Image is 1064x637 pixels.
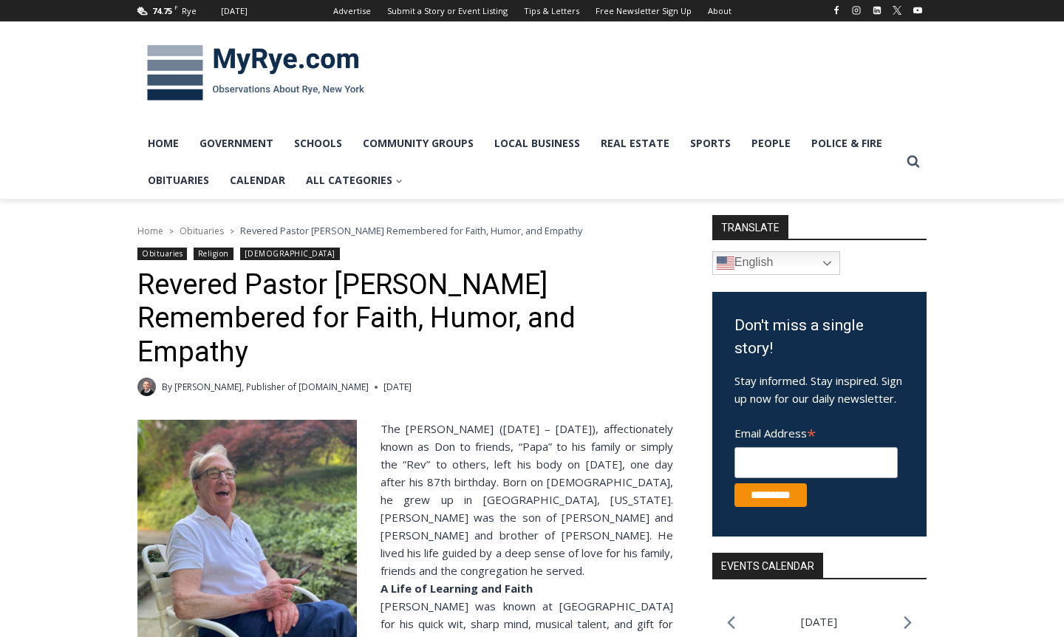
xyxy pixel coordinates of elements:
a: English [712,251,840,275]
span: > [169,226,174,236]
a: Real Estate [590,125,680,162]
strong: TRANSLATE [712,215,788,239]
div: [DATE] [221,4,248,18]
time: [DATE] [383,380,412,394]
a: [DEMOGRAPHIC_DATA] [240,248,340,260]
div: The [PERSON_NAME] ([DATE] – [DATE]), affectionately known as Don to friends, “Papa” to his family... [137,420,673,579]
a: X [888,1,906,19]
span: F [174,3,178,11]
nav: Breadcrumbs [137,223,673,238]
a: Community Groups [352,125,484,162]
a: Obituaries [137,248,187,260]
p: Stay informed. Stay inspired. Sign up now for our daily newsletter. [734,372,904,407]
a: Obituaries [180,225,224,237]
a: Police & Fire [801,125,893,162]
a: [PERSON_NAME], Publisher of [DOMAIN_NAME] [174,381,369,393]
a: Facebook [828,1,845,19]
span: > [230,226,234,236]
a: Home [137,225,163,237]
label: Email Address [734,418,898,445]
a: People [741,125,801,162]
a: Local Business [484,125,590,162]
div: Rye [182,4,197,18]
a: Linkedin [868,1,886,19]
span: 74.75 [152,5,172,16]
a: Sports [680,125,741,162]
a: Previous month [727,616,735,630]
a: Obituaries [137,162,219,199]
h3: Don't miss a single story! [734,314,904,361]
li: [DATE] [801,612,837,632]
strong: A Life of Learning and Faith [381,581,533,596]
a: Government [189,125,284,162]
a: Next month [904,616,912,630]
span: By [162,380,172,394]
span: Revered Pastor [PERSON_NAME] Remembered for Faith, Humor, and Empathy [240,224,582,237]
a: Author image [137,378,156,396]
h2: Events Calendar [712,553,823,578]
a: Instagram [848,1,865,19]
a: Calendar [219,162,296,199]
img: MyRye.com [137,35,374,112]
h1: Revered Pastor [PERSON_NAME] Remembered for Faith, Humor, and Empathy [137,268,673,369]
a: Schools [284,125,352,162]
a: Home [137,125,189,162]
a: All Categories [296,162,413,199]
img: en [717,254,734,272]
span: All Categories [306,172,403,188]
button: View Search Form [900,149,927,175]
a: YouTube [909,1,927,19]
a: Religion [194,248,233,260]
nav: Primary Navigation [137,125,900,200]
